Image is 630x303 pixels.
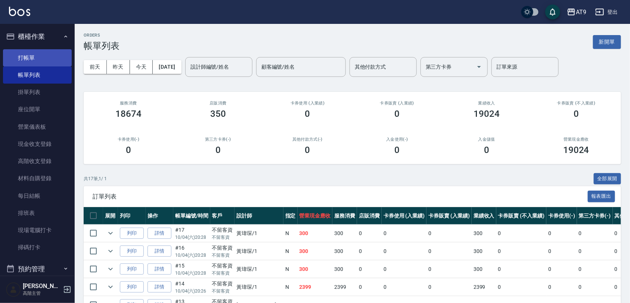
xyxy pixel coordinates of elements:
a: 詳情 [148,263,171,275]
button: 新開單 [593,35,621,49]
img: Person [6,282,21,297]
td: 0 [496,278,546,296]
h2: 卡券販賣 (不入業績) [540,101,612,106]
h3: 0 [484,145,489,155]
a: 新開單 [593,38,621,45]
p: 高階主管 [23,290,61,297]
td: 黃瑋琛 /1 [235,225,283,242]
button: 報表匯出 [588,191,615,202]
button: expand row [105,246,116,257]
td: #17 [173,225,210,242]
td: 300 [298,225,333,242]
img: Logo [9,7,30,16]
td: 0 [546,278,577,296]
button: 今天 [130,60,153,74]
div: AT9 [576,7,586,17]
h2: 營業現金應收 [540,137,612,142]
th: 客戶 [210,207,235,225]
td: 0 [357,260,382,278]
th: 設計師 [235,207,283,225]
p: 不留客資 [212,270,233,277]
a: 高階收支登錄 [3,153,72,170]
button: 列印 [120,246,144,257]
td: #14 [173,278,210,296]
h2: 業績收入 [451,101,522,106]
button: [DATE] [153,60,181,74]
th: 列印 [118,207,146,225]
td: 0 [357,278,382,296]
button: 列印 [120,281,144,293]
button: AT9 [564,4,589,20]
a: 詳情 [148,228,171,239]
h2: 卡券使用(-) [93,137,164,142]
td: 0 [546,225,577,242]
h3: 350 [210,109,226,119]
a: 帳單列表 [3,66,72,84]
td: 0 [382,243,427,260]
a: 掛單列表 [3,84,72,101]
td: 0 [496,225,546,242]
h3: 服務消費 [93,101,164,106]
td: 0 [357,225,382,242]
h2: ORDERS [84,33,120,38]
h2: 入金使用(-) [361,137,433,142]
td: 0 [426,260,472,278]
a: 報表匯出 [588,193,615,200]
td: 黃瑋琛 /1 [235,260,283,278]
th: 展開 [103,207,118,225]
h2: 第三方卡券(-) [182,137,254,142]
button: 昨天 [107,60,130,74]
td: N [283,260,298,278]
a: 現場電腦打卡 [3,222,72,239]
td: 0 [382,278,427,296]
td: 黃瑋琛 /1 [235,243,283,260]
td: 300 [332,225,357,242]
button: 列印 [120,228,144,239]
td: 300 [332,243,357,260]
a: 材料自購登錄 [3,170,72,187]
h3: 0 [305,109,310,119]
td: 0 [577,243,613,260]
h2: 其他付款方式(-) [272,137,344,142]
td: 0 [357,243,382,260]
h2: 卡券使用 (入業績) [272,101,344,106]
div: 不留客資 [212,244,233,252]
p: 10/04 (六) 20:26 [175,288,208,294]
th: 卡券使用 (入業績) [382,207,427,225]
button: expand row [105,228,116,239]
p: 不留客資 [212,234,233,241]
p: 10/04 (六) 20:28 [175,270,208,277]
th: 帳單編號/時間 [173,207,210,225]
th: 操作 [146,207,173,225]
td: 0 [426,225,472,242]
td: 0 [577,278,613,296]
td: N [283,278,298,296]
h3: 0 [574,109,579,119]
td: 0 [546,260,577,278]
button: expand row [105,263,116,275]
div: 不留客資 [212,226,233,234]
p: 不留客資 [212,288,233,294]
td: 2399 [472,278,496,296]
th: 第三方卡券(-) [577,207,613,225]
button: 前天 [84,60,107,74]
a: 排班表 [3,204,72,222]
button: save [545,4,560,19]
td: N [283,225,298,242]
td: 0 [426,243,472,260]
td: 0 [546,243,577,260]
h3: 0 [126,145,131,155]
a: 現金收支登錄 [3,135,72,153]
a: 掃碼打卡 [3,239,72,256]
h5: [PERSON_NAME] [23,282,61,290]
h3: 19024 [474,109,500,119]
td: 0 [496,243,546,260]
a: 營業儀表板 [3,118,72,135]
h3: 帳單列表 [84,41,120,51]
td: 0 [382,225,427,242]
th: 營業現金應收 [298,207,333,225]
th: 服務消費 [332,207,357,225]
button: 櫃檯作業 [3,27,72,46]
span: 訂單列表 [93,193,588,200]
th: 店販消費 [357,207,382,225]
